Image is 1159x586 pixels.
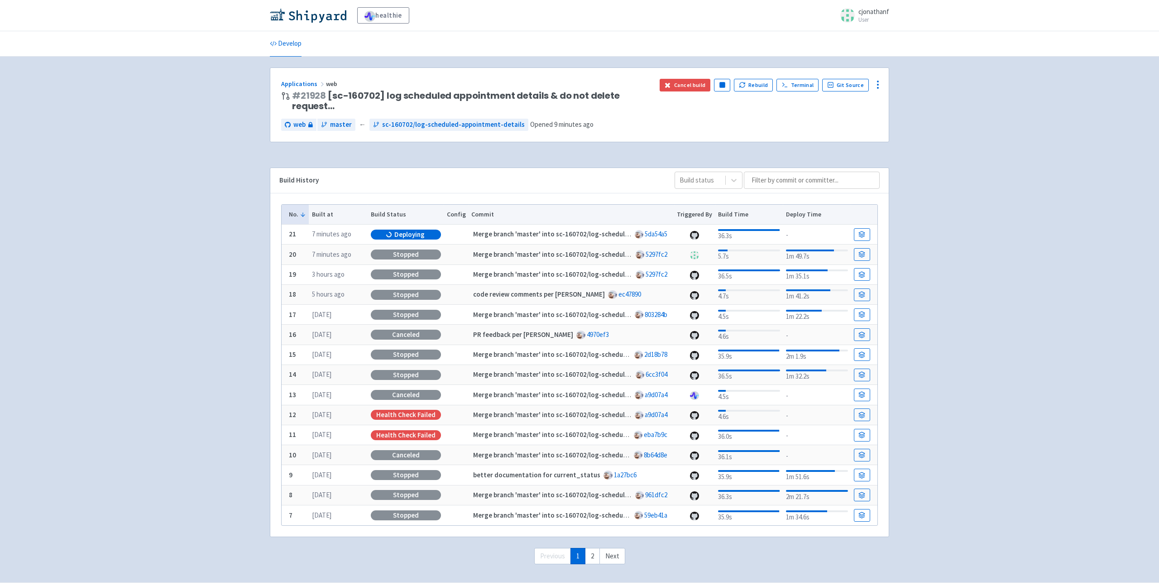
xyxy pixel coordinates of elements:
span: Deploying [394,230,425,239]
a: Build Details [854,369,870,381]
a: Build Details [854,308,870,321]
a: #21928 [292,89,326,102]
b: 12 [289,410,296,419]
div: 4.7s [718,288,780,302]
b: 17 [289,310,296,319]
div: Stopped [371,370,441,380]
span: Opened [530,120,594,129]
time: 3 hours ago [312,270,345,279]
div: 2m 21.7s [786,488,848,502]
a: Build Details [854,429,870,442]
span: web [326,80,339,88]
div: 36.3s [718,227,780,241]
div: Stopped [371,510,441,520]
div: 1m 51.6s [786,468,848,482]
b: 16 [289,330,296,339]
a: 803284b [645,310,667,319]
small: User [858,17,889,23]
div: 4.6s [718,408,780,422]
a: Build Details [854,228,870,241]
a: master [317,119,355,131]
b: 8 [289,490,292,499]
a: eba7b9c [644,430,667,439]
b: 14 [289,370,296,379]
strong: Merge branch 'master' into sc-160702/log-scheduled-appointment-details [473,270,699,279]
div: 35.9s [718,468,780,482]
a: 59eb41a [644,511,667,519]
div: - [786,429,848,441]
div: 1m 35.1s [786,268,848,282]
a: Git Source [822,79,869,91]
b: 18 [289,290,296,298]
div: 35.9s [718,348,780,362]
div: 36.0s [718,428,780,442]
a: 961dfc2 [645,490,667,499]
strong: Merge branch 'master' into sc-160702/log-scheduled-appointment-details [473,370,699,379]
th: Built at [309,205,368,225]
div: 1m 32.2s [786,368,848,382]
strong: better documentation for current_status [473,471,600,479]
div: 1m 49.7s [786,248,848,262]
a: 1 [570,548,585,565]
time: 7 minutes ago [312,230,351,238]
strong: Merge branch 'master' into sc-160702/log-scheduled-appointment-details [473,350,699,359]
span: [sc-160702] log scheduled appointment details & do not delete request… [292,91,652,111]
div: 1m 22.2s [786,308,848,322]
strong: Merge branch 'master' into sc-160702/log-scheduled-appointment-details [473,430,699,439]
div: Canceled [371,330,441,340]
div: Stopped [371,310,441,320]
strong: Merge branch 'master' into sc-160702/log-scheduled-appointment-details [473,310,699,319]
a: 1a27bc6 [614,471,637,479]
input: Filter by commit or committer... [744,172,880,189]
a: Build Details [854,509,870,522]
strong: Merge branch 'master' into sc-160702/log-scheduled-appointment-details [473,511,699,519]
span: cjonathanf [858,7,889,16]
div: 4.5s [718,308,780,322]
a: 8b64d8e [644,451,667,459]
div: Stopped [371,290,441,300]
b: 10 [289,451,296,459]
time: [DATE] [312,451,331,459]
strong: PR feedback per [PERSON_NAME] [473,330,573,339]
div: Canceled [371,450,441,460]
a: Terminal [776,79,819,91]
a: Build Details [854,288,870,301]
div: 2m 1.9s [786,348,848,362]
th: Deploy Time [783,205,851,225]
strong: Merge branch 'master' into sc-160702/log-scheduled-appointment-details [473,451,699,459]
div: 35.9s [718,509,780,523]
div: Stopped [371,470,441,480]
div: 1m 41.2s [786,288,848,302]
a: Build Details [854,408,870,421]
a: Next [599,548,625,565]
a: 2 [585,548,600,565]
a: a9d07a4 [645,410,667,419]
time: [DATE] [312,330,331,339]
div: - [786,228,848,240]
div: - [786,389,848,401]
strong: Merge branch 'master' into sc-160702/log-scheduled-appointment-details [473,490,699,499]
div: Stopped [371,490,441,500]
a: healthie [357,7,409,24]
th: Triggered By [674,205,715,225]
div: 5.7s [718,248,780,262]
strong: code review comments per [PERSON_NAME] [473,290,605,298]
a: Build Details [854,449,870,461]
div: - [786,409,848,421]
div: - [786,449,848,461]
a: 6cc3f04 [646,370,667,379]
time: [DATE] [312,370,331,379]
a: Applications [281,80,326,88]
a: Build Details [854,489,870,501]
time: [DATE] [312,430,331,439]
time: [DATE] [312,490,331,499]
div: Canceled [371,390,441,400]
b: 9 [289,471,292,479]
a: sc-160702/log-scheduled-appointment-details [369,119,528,131]
b: 19 [289,270,296,279]
div: 36.5s [718,368,780,382]
b: 13 [289,390,296,399]
b: 7 [289,511,292,519]
div: 36.3s [718,488,780,502]
a: 5297fc2 [646,250,667,259]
